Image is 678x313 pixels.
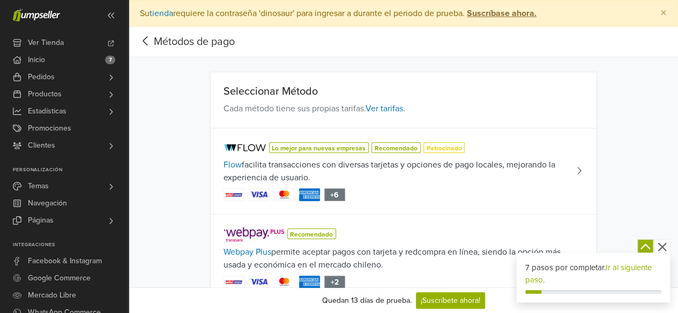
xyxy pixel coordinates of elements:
[324,276,345,288] div: + 2
[137,35,235,48] a: Métodos de pago
[223,276,244,288] img: Image 1
[28,68,55,86] span: Pedidos
[322,295,412,306] div: Quedan 13 días de prueba.
[660,5,667,21] span: ×
[28,287,76,304] span: Mercado Libre
[223,246,568,271] span: permite aceptar pagos con tarjeta y redcompra en línea, siendo la opción más usada y económica en...
[249,276,270,288] img: Image 2
[423,142,465,153] span: Patrocinado
[274,188,295,201] img: Image 3
[299,188,320,201] img: Image 4
[28,51,45,68] span: Inicio
[28,253,102,270] span: Facebook & Instagram
[13,167,128,173] p: Personalización
[525,263,652,285] a: Ir al siguiente paso.
[299,276,320,288] img: Image 4
[366,103,405,114] a: Ver tarifas.
[416,292,485,309] a: ¡Suscríbete ahora!
[324,188,345,201] div: + 6
[223,159,242,170] a: Flow
[28,270,91,287] span: Google Commerce
[28,86,62,103] span: Productos
[223,158,568,184] span: facilita transacciones con diversas tarjetas y opciones de pago locales, mejorando la experiencia...
[467,8,537,19] strong: Suscríbase ahora.
[28,34,64,51] span: Ver Tienda
[28,178,49,195] span: Temas
[223,227,285,242] img: webpay_plus.svg
[371,142,421,153] span: Recomendado
[28,103,66,120] span: Estadísticas
[223,143,266,152] img: flow.svg
[105,56,115,64] span: 7
[13,242,128,248] p: Integraciones
[287,228,337,239] span: Recomendado
[28,195,67,212] span: Navegación
[223,188,244,201] img: Image 1
[223,85,584,98] h5: Seleccionar Método
[269,142,369,153] span: Lo mejor para nuevas empresas
[150,8,173,19] a: tienda
[223,247,271,257] a: Webpay Plus
[650,1,677,26] button: Close
[465,8,537,19] a: Suscríbase ahora.
[223,103,405,114] span: Cada método tiene sus propias tarifas.
[28,120,71,137] span: Promociones
[28,137,55,154] span: Clientes
[525,262,661,286] div: 7 pasos por completar.
[249,188,270,201] img: Image 2
[274,276,295,288] img: Image 3
[28,212,54,229] span: Páginas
